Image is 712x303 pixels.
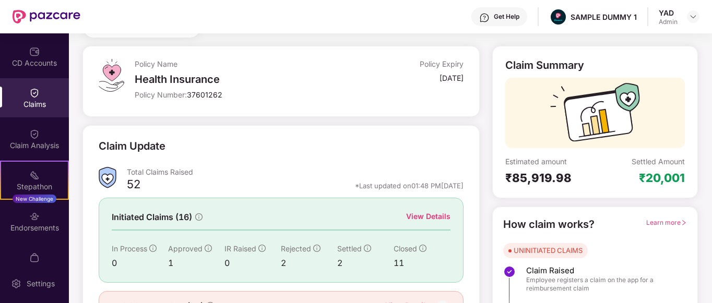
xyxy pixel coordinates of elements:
span: info-circle [364,245,371,252]
div: 0 [224,257,281,270]
div: YAD [659,8,678,18]
div: 2 [337,257,394,270]
div: How claim works? [503,216,595,233]
span: In Process [112,244,147,253]
img: svg+xml;base64,PHN2ZyB4bWxucz0iaHR0cDovL3d3dy53My5vcmcvMjAwMC9zdmciIHdpZHRoPSI0OS4zMiIgaGVpZ2h0PS... [99,59,124,92]
span: Approved [168,244,203,253]
div: Policy Number: [135,90,353,100]
img: svg+xml;base64,PHN2ZyBpZD0iQ2xhaW0iIHhtbG5zPSJodHRwOi8vd3d3LnczLm9yZy8yMDAwL3N2ZyIgd2lkdGg9IjIwIi... [29,88,40,98]
div: 1 [168,257,224,270]
span: Rejected [281,244,311,253]
span: info-circle [149,245,157,252]
div: Settings [23,278,58,289]
span: info-circle [195,213,203,221]
img: svg+xml;base64,PHN2ZyBpZD0iU3RlcC1Eb25lLTMyeDMyIiB4bWxucz0iaHR0cDovL3d3dy53My5vcmcvMjAwMC9zdmciIH... [503,265,516,278]
span: Employee registers a claim on the app for a reimbursement claim [526,276,677,293]
span: info-circle [313,245,321,252]
img: svg+xml;base64,PHN2ZyB3aWR0aD0iMTcyIiBoZWlnaHQ9IjExMyIgdmlld0JveD0iMCAwIDE3MiAxMTMiIGZpbGw9Im5vbm... [550,83,640,148]
span: Closed [394,244,417,253]
div: ₹20,001 [639,171,685,185]
div: Policy Name [135,59,353,69]
span: info-circle [258,245,266,252]
div: 52 [127,177,140,195]
span: Learn more [646,219,687,226]
div: 0 [112,257,168,270]
div: Estimated amount [505,156,595,166]
img: New Pazcare Logo [13,10,80,23]
img: svg+xml;base64,PHN2ZyBpZD0iSGVscC0zMngzMiIgeG1sbnM9Imh0dHA6Ly93d3cudzMub3JnLzIwMDAvc3ZnIiB3aWR0aD... [479,13,490,23]
img: svg+xml;base64,PHN2ZyBpZD0iRW5kb3JzZW1lbnRzIiB4bWxucz0iaHR0cDovL3d3dy53My5vcmcvMjAwMC9zdmciIHdpZH... [29,211,40,222]
div: Total Claims Raised [127,167,463,177]
div: Health Insurance [135,73,353,86]
div: Claim Summary [505,59,584,71]
div: Settled Amount [632,156,685,166]
img: ClaimsSummaryIcon [99,167,116,188]
div: Policy Expiry [420,59,464,69]
img: svg+xml;base64,PHN2ZyBpZD0iQ0RfQWNjb3VudHMiIGRhdGEtbmFtZT0iQ0QgQWNjb3VudHMiIHhtbG5zPSJodHRwOi8vd3... [29,46,40,57]
div: New Challenge [13,195,56,203]
img: Pazcare_Alternative_logo-01-01.png [551,9,566,25]
div: 2 [281,257,337,270]
img: svg+xml;base64,PHN2ZyB4bWxucz0iaHR0cDovL3d3dy53My5vcmcvMjAwMC9zdmciIHdpZHRoPSIyMSIgaGVpZ2h0PSIyMC... [29,170,40,180]
div: Stepathon [1,181,68,192]
div: SAMPLE DUMMY 1 [571,12,637,22]
span: Settled [337,244,362,253]
div: Claim Update [99,138,165,154]
div: *Last updated on 01:48 PM[DATE] [355,181,464,190]
div: [DATE] [440,73,464,83]
div: Admin [659,18,678,26]
span: 37601262 [187,90,222,99]
div: View Details [406,211,450,222]
img: svg+xml;base64,PHN2ZyBpZD0iRHJvcGRvd24tMzJ4MzIiIHhtbG5zPSJodHRwOi8vd3d3LnczLm9yZy8yMDAwL3N2ZyIgd2... [689,13,697,21]
span: Initiated Claims (16) [112,211,192,224]
div: Get Help [494,13,519,21]
div: UNINITIATED CLAIMS [514,245,583,256]
span: info-circle [419,245,426,252]
img: svg+xml;base64,PHN2ZyBpZD0iU2V0dGluZy0yMHgyMCIgeG1sbnM9Imh0dHA6Ly93d3cudzMub3JnLzIwMDAvc3ZnIiB3aW... [11,278,21,289]
img: svg+xml;base64,PHN2ZyBpZD0iTXlfT3JkZXJzIiBkYXRhLW5hbWU9Ik15IE9yZGVycyIgeG1sbnM9Imh0dHA6Ly93d3cudz... [29,252,40,263]
span: right [681,220,687,226]
div: 11 [394,257,450,270]
span: info-circle [205,245,212,252]
span: IR Raised [224,244,256,253]
span: Claim Raised [526,265,677,276]
img: svg+xml;base64,PHN2ZyBpZD0iQ2xhaW0iIHhtbG5zPSJodHRwOi8vd3d3LnczLm9yZy8yMDAwL3N2ZyIgd2lkdGg9IjIwIi... [29,129,40,139]
div: ₹85,919.98 [505,171,595,185]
